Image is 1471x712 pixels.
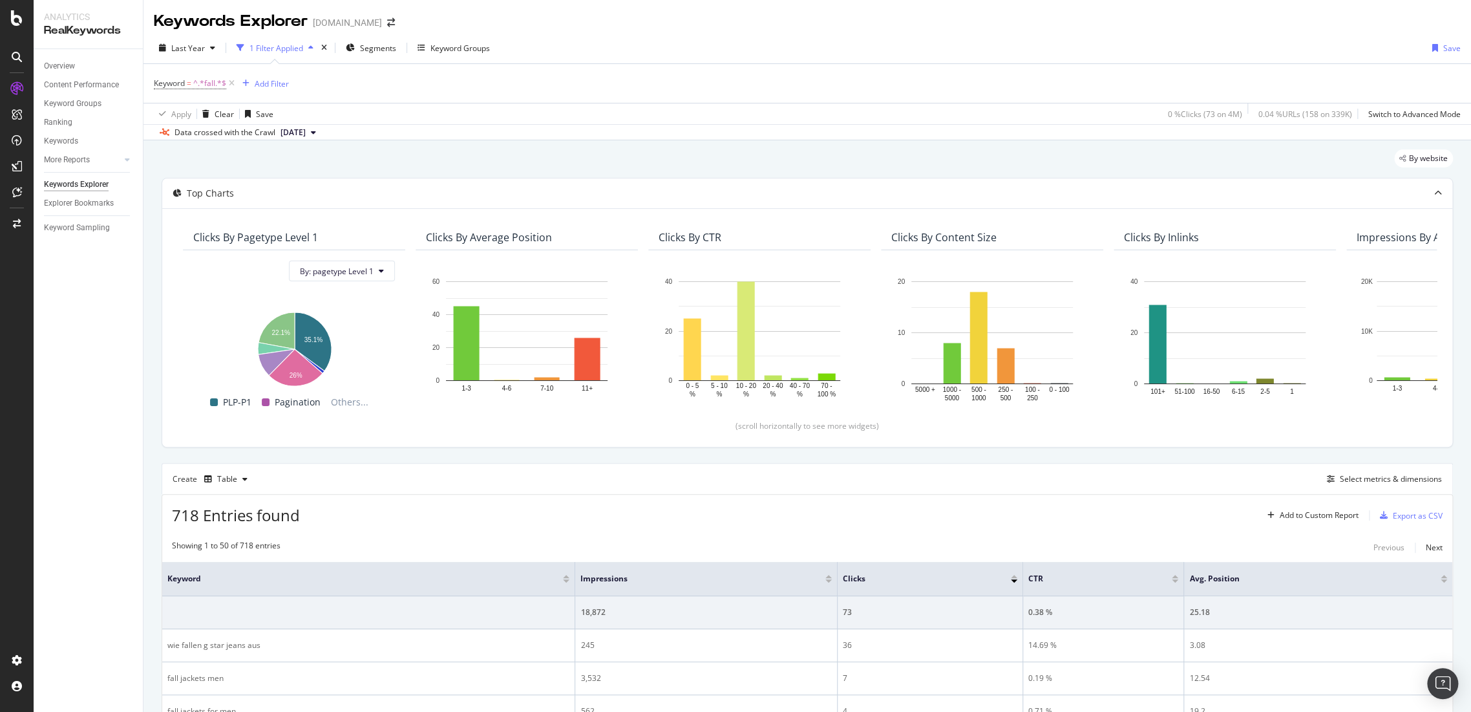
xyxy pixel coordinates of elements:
[901,380,905,387] text: 0
[1124,231,1199,244] div: Clicks By Inlinks
[1130,278,1138,285] text: 40
[1134,380,1138,387] text: 0
[790,383,810,390] text: 40 - 70
[971,386,986,393] text: 500 -
[272,329,290,336] text: 22.1%
[971,394,986,402] text: 1000
[412,38,495,58] button: Keyword Groups
[313,16,382,29] div: [DOMAIN_NAME]
[743,391,749,398] text: %
[44,78,119,92] div: Content Performance
[818,391,836,398] text: 100 %
[1361,328,1373,335] text: 10K
[1260,388,1270,395] text: 2-5
[199,469,253,490] button: Table
[1427,38,1461,58] button: Save
[167,640,569,651] div: wie fallen g star jeans aus
[44,221,134,235] a: Keyword Sampling
[1409,155,1448,162] span: By website
[237,76,289,91] button: Add Filter
[1363,103,1461,124] button: Switch to Advanced Mode
[171,109,191,120] div: Apply
[44,197,134,210] a: Explorer Bookmarks
[665,328,673,335] text: 20
[44,59,134,73] a: Overview
[1426,542,1443,553] div: Next
[1368,109,1461,120] div: Switch to Advanced Mode
[690,391,695,398] text: %
[44,135,78,148] div: Keywords
[426,275,628,399] svg: A chart.
[300,266,374,277] span: By: pagetype Level 1
[255,78,289,89] div: Add Filter
[1361,278,1373,285] text: 20K
[1427,668,1458,699] div: Open Intercom Messenger
[44,178,134,191] a: Keywords Explorer
[319,41,330,54] div: times
[44,59,75,73] div: Overview
[686,383,699,390] text: 0 - 5
[659,231,721,244] div: Clicks By CTR
[1373,540,1404,556] button: Previous
[1168,109,1242,120] div: 0 % Clicks ( 73 on 4M )
[44,23,132,38] div: RealKeywords
[1203,388,1220,395] text: 16-50
[215,109,234,120] div: Clear
[736,383,757,390] text: 10 - 20
[44,178,109,191] div: Keywords Explorer
[154,78,185,89] span: Keyword
[580,607,831,618] div: 18,872
[175,127,275,138] div: Data crossed with the Crawl
[1189,640,1447,651] div: 3.08
[1232,388,1245,395] text: 6-15
[998,386,1013,393] text: 250 -
[915,386,935,393] text: 5000 +
[1290,388,1294,395] text: 1
[1028,640,1179,651] div: 14.69 %
[167,573,544,585] span: Keyword
[1028,607,1179,618] div: 0.38 %
[580,673,831,684] div: 3,532
[1340,473,1442,484] div: Select metrics & dimensions
[436,377,439,384] text: 0
[898,278,905,285] text: 20
[44,97,101,111] div: Keyword Groups
[223,394,251,410] span: PLP-P1
[430,43,490,54] div: Keyword Groups
[1174,388,1195,395] text: 51-100
[249,43,303,54] div: 1 Filter Applied
[665,278,673,285] text: 40
[763,383,783,390] text: 20 - 40
[44,153,90,167] div: More Reports
[891,275,1093,404] div: A chart.
[304,336,323,343] text: 35.1%
[891,231,997,244] div: Clicks By Content Size
[280,127,306,138] span: 2025 Aug. 11th
[1443,43,1461,54] div: Save
[1189,607,1447,618] div: 25.18
[426,231,552,244] div: Clicks By Average Position
[770,391,776,398] text: %
[44,221,110,235] div: Keyword Sampling
[275,125,321,140] button: [DATE]
[1426,540,1443,556] button: Next
[172,504,300,526] span: 718 Entries found
[1130,329,1138,336] text: 20
[289,261,395,281] button: By: pagetype Level 1
[240,103,273,124] button: Save
[193,306,395,388] div: A chart.
[171,43,205,54] span: Last Year
[1049,386,1070,393] text: 0 - 100
[1027,394,1038,402] text: 250
[44,197,114,210] div: Explorer Bookmarks
[154,10,308,32] div: Keywords Explorer
[178,420,1437,431] div: (scroll horizontally to see more widgets)
[582,385,593,392] text: 11+
[432,344,440,351] text: 20
[1280,512,1359,519] div: Add to Custom Report
[44,97,134,111] a: Keyword Groups
[44,116,134,129] a: Ranking
[843,573,991,585] span: Clicks
[173,469,253,490] div: Create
